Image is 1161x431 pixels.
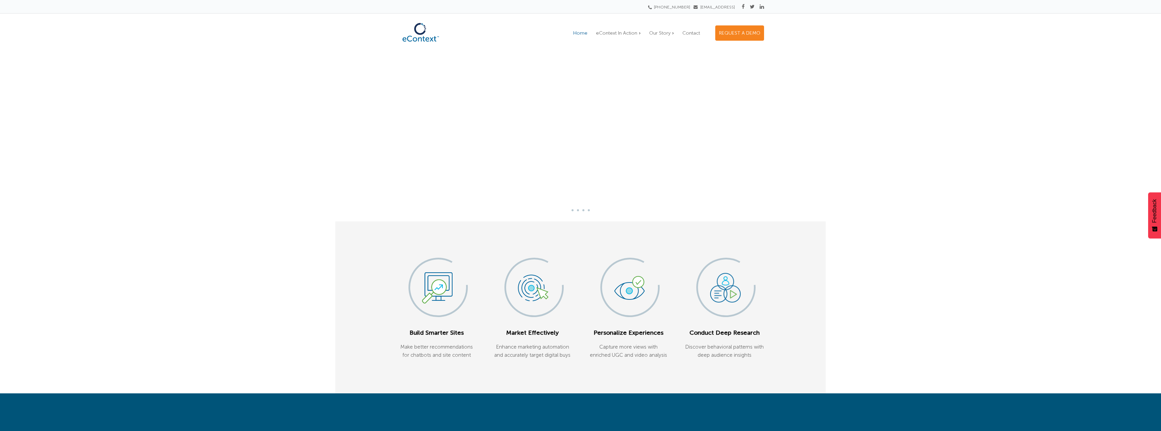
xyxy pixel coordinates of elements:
img: Conduct icon @2x [710,273,741,302]
h5: Build Smarter Sites [397,329,476,337]
span: Home [573,30,587,36]
span: Contact [682,30,700,36]
a: Facebook [742,4,745,10]
span: REQUEST A DEMO [719,30,760,36]
a: [EMAIL_ADDRESS] [694,5,735,9]
p: Discover behavioral patterns with deep audience insights [685,343,764,359]
h5: Personalize Experiences [589,329,668,337]
h5: Conduct Deep Research [685,329,764,337]
p: Capture more views with enriched UGC and video analysis [589,343,668,359]
h5: Market Effectively [493,329,572,337]
img: Market icon @2x [518,275,548,301]
a: eContext [397,40,444,47]
a: Contact [679,26,703,40]
a: Linkedin [760,4,764,10]
p: Make better recommendations for chatbots and site content [397,343,476,359]
a: Home [570,26,591,40]
img: eContext [397,19,444,45]
a: Twitter [750,4,755,10]
span: eContext In Action [596,30,637,36]
a: [PHONE_NUMBER] [650,5,690,9]
p: Enhance marketing automation and accurately target digital buys [493,343,572,359]
span: Our Story [649,30,670,36]
a: REQUEST A DEMO [715,25,764,41]
button: Feedback - Show survey [1148,192,1161,238]
span: Feedback [1152,199,1158,223]
img: SmarterSites icon @2x [422,272,453,303]
img: Personalize icon @2x [614,276,645,300]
